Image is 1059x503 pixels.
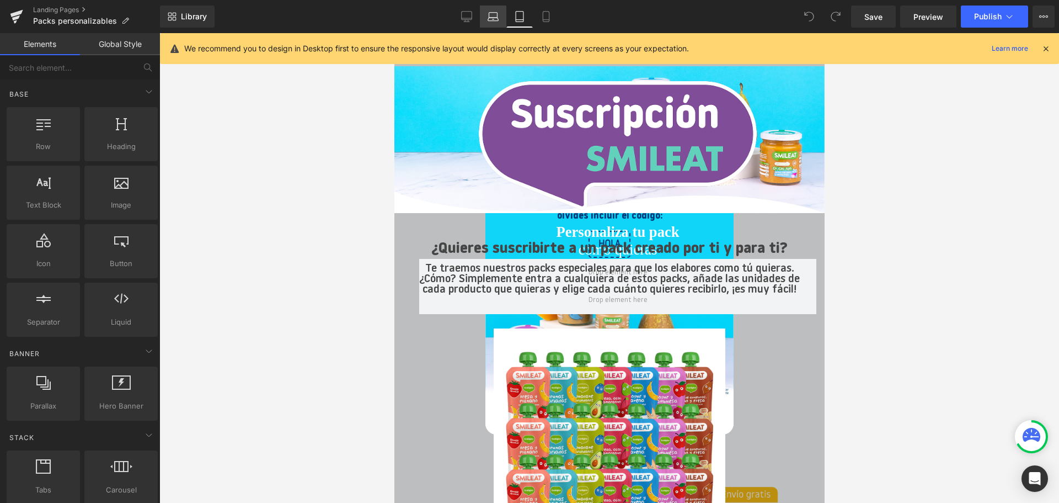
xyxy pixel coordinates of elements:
h2: ¿Quieres suscribirte a un pack creado por ti y para ti? [17,208,414,225]
p: We recommend you to design in Desktop first to ensure the responsive layout would display correct... [184,43,689,55]
span: Preview [913,11,943,23]
a: Preview [900,6,956,28]
div: Open Intercom Messenger [1021,465,1048,492]
a: Learn more [987,42,1033,55]
span: Row [10,141,77,152]
span: Liquid [88,316,154,328]
span: Banner [8,348,41,359]
a: Desktop [453,6,480,28]
a: Laptop [480,6,506,28]
button: Redo [825,6,847,28]
span: Packs personalizables [33,17,117,25]
span: Text Block [10,199,77,211]
button: Publish [961,6,1028,28]
span: Button [88,258,154,269]
a: New Library [160,6,215,28]
span: Publish [974,12,1002,21]
span: Separator [10,316,77,328]
a: Global Style [80,33,160,55]
a: Landing Pages [33,6,160,14]
p: Te traemos nuestros packs especiales para que los elabores como tú quieras. [17,231,414,262]
span: Image [88,199,154,211]
span: Library [181,12,207,22]
span: Hero Banner [88,400,154,412]
span: Tabs [10,484,77,496]
span: Icon [10,258,77,269]
span: Heading [88,141,154,152]
span: ¿Cómo? Simplemente entra a cualquiera de estos packs, añade las unidades de cada producto que qui... [25,241,405,262]
button: More [1033,6,1055,28]
span: Stack [8,432,35,443]
span: Save [864,11,882,23]
span: Parallax [10,400,77,412]
a: Tablet [506,6,533,28]
span: Carousel [88,484,154,496]
a: Mobile [533,6,559,28]
span: Base [8,89,30,99]
button: Undo [798,6,820,28]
